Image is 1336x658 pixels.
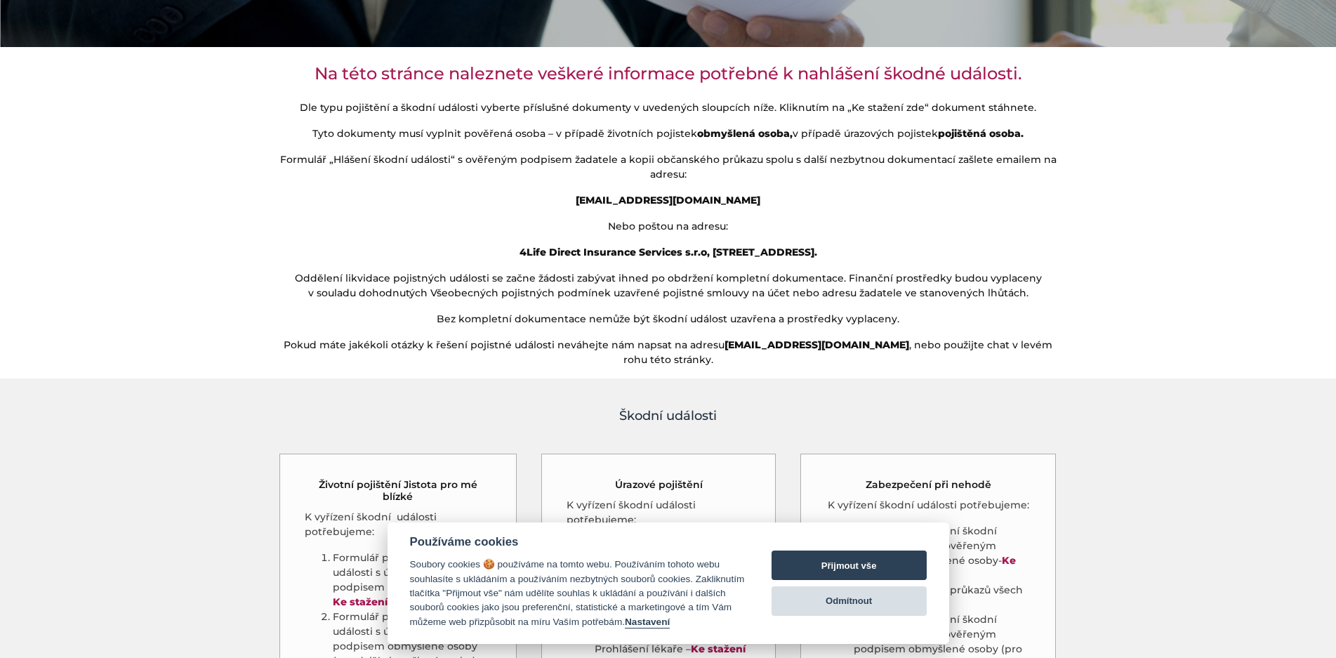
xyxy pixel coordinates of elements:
p: Formulář „Hlášení škodní události“ s ověřeným podpisem žadatele a kopii občanského průkazu spolu ... [279,152,1058,182]
p: K vyřízení škodní události potřebujeme: [567,498,750,527]
strong: [EMAIL_ADDRESS][DOMAIN_NAME] [725,338,909,351]
p: Oddělení likvidace pojistných události se začne žádosti zabývat ihned po obdržení kompletní dokum... [279,271,1058,301]
p: Pokud máte jakékoli otázky k řešení pojistné události neváhejte nám napsat na adresu , nebo použi... [279,338,1058,367]
strong: [EMAIL_ADDRESS][DOMAIN_NAME] [576,194,760,206]
strong: pojištěná osoba. [938,127,1024,140]
h3: Na této stránce naleznete veškeré informace potřebné k nahlášení škodné události. [279,64,1058,84]
p: K vyřízení škodní události potřebujeme: [305,510,492,539]
div: Používáme cookies [410,535,745,549]
button: Nastavení [625,617,670,629]
p: Dle typu pojištění a škodní události vyberte příslušné dokumenty v uvedených sloupcích níže. Klik... [279,100,1058,115]
h4: Škodní události [279,407,1058,426]
strong: 4Life Direct Insurance Services s.r.o, [STREET_ADDRESS]. [520,246,817,258]
h5: Zabezpečení při nehodě [866,479,991,491]
strong: obmyšlená osoba, [697,127,793,140]
p: Bez kompletní dokumentace nemůže být škodní událost uzavřena a prostředky vyplaceny. [279,312,1058,327]
p: K vyřízení škodní události potřebujeme: [826,498,1031,513]
p: Nebo poštou na adresu: [279,219,1058,234]
h5: Úrazové pojištění [615,479,703,491]
button: Odmítnout [772,586,927,616]
h5: Životní pojištění Jistota pro mé blízké [305,479,492,503]
li: Formulář pro hlášení škodní události s úředně ověřeným podpisem obmyšlené osoby– [333,551,492,610]
a: Ke stažení zde [333,596,409,608]
button: Přijmout vše [772,551,927,580]
div: Soubory cookies 🍪 používáme na tomto webu. Používáním tohoto webu souhlasíte s ukládáním a použív... [410,558,745,629]
p: Tyto dokumenty musí vyplnit pověřená osoba – v případě životních pojistek v případě úrazových poj... [279,126,1058,141]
